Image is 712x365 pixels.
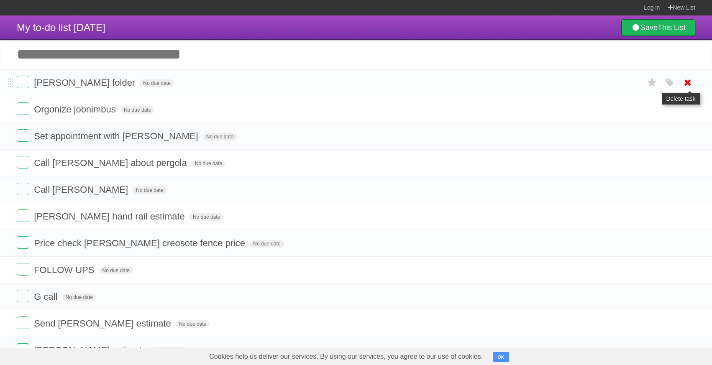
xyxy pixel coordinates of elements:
label: Done [17,76,29,88]
span: No due date [120,106,154,114]
span: Orgonize jobnimbus [34,104,118,115]
span: Call [PERSON_NAME] about pergola [34,158,189,168]
span: Price check [PERSON_NAME] creosote fence price [34,238,247,248]
span: No due date [62,294,96,301]
span: No due date [192,160,225,167]
span: No due date [140,79,174,87]
label: Done [17,156,29,168]
span: G call [34,291,59,302]
span: No due date [99,267,133,274]
span: No due date [203,133,237,140]
span: Cookies help us deliver our services. By using our services, you agree to our use of cookies. [201,348,491,365]
b: This List [658,23,686,32]
span: My to-do list [DATE] [17,22,105,33]
label: Star task [644,76,660,89]
a: SaveThis List [621,19,695,36]
span: [PERSON_NAME] folder [34,77,137,88]
span: Call [PERSON_NAME] [34,184,130,195]
button: OK [493,352,509,362]
span: No due date [190,213,223,221]
span: No due date [133,186,166,194]
span: No due date [151,347,185,355]
label: Done [17,183,29,195]
span: FOLLOW UPS [34,265,96,275]
span: Send [PERSON_NAME] estimate [34,318,173,329]
span: Set appointment with [PERSON_NAME] [34,131,200,141]
label: Done [17,263,29,276]
label: Done [17,129,29,142]
label: Done [17,317,29,329]
label: Done [17,102,29,115]
span: [PERSON_NAME] estimate [34,345,149,355]
label: Done [17,236,29,249]
span: [PERSON_NAME] hand rail estimate [34,211,187,222]
label: Done [17,343,29,356]
label: Done [17,209,29,222]
span: No due date [250,240,284,248]
span: No due date [176,320,210,328]
label: Done [17,290,29,302]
